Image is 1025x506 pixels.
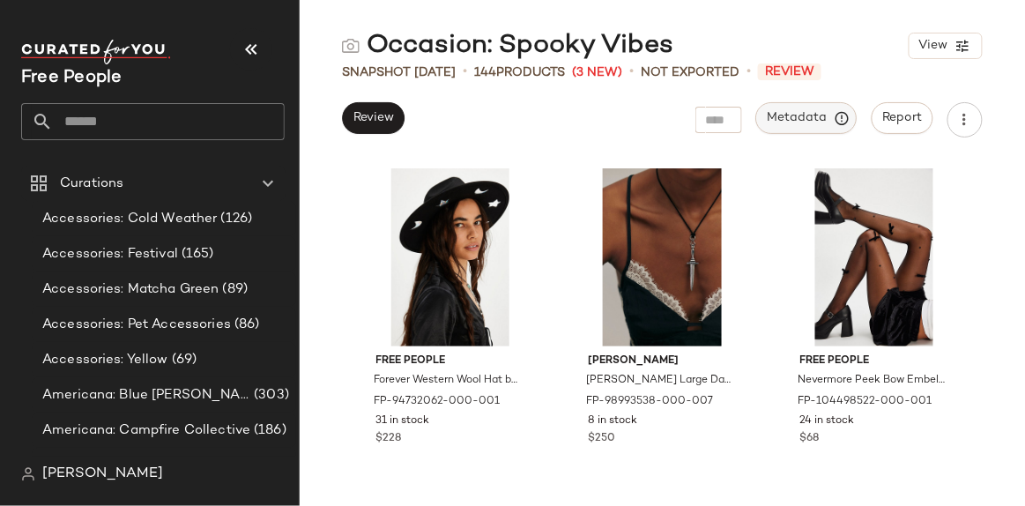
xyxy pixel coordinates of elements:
span: $250 [588,431,615,447]
span: $228 [376,431,402,447]
span: Not Exported [641,63,739,82]
span: Nevermore Peek Bow Embellished Tights by Free People in Black [798,373,947,389]
span: Accessories: Matcha Green [42,279,219,300]
img: 94732062_001_a [362,168,539,346]
img: 98993538_007_a [574,168,751,346]
button: Metadata [756,102,858,134]
button: View [909,33,983,59]
img: 104498522_001_a [786,168,963,346]
span: Snapshot [DATE] [342,63,456,82]
span: FP-94732062-000-001 [375,394,501,410]
button: Report [872,102,933,134]
span: Report [882,111,923,125]
span: Accessories: Pet Accessories [42,315,231,335]
span: (69) [168,350,197,370]
span: View [918,39,948,53]
button: Review [342,102,405,134]
span: Free People [376,353,525,369]
img: cfy_white_logo.C9jOOHJF.svg [21,40,171,64]
span: (303) [250,385,289,406]
span: FP-104498522-000-001 [798,394,932,410]
span: Accessories: Cold Weather [42,209,218,229]
div: Occasion: Spooky Vibes [342,28,673,63]
span: • [463,62,467,83]
span: Americana: Country Line Festival [42,456,254,476]
span: Accessories: Yellow [42,350,168,370]
span: Americana: Blue [PERSON_NAME] Baby [42,385,250,406]
span: (86) [231,315,260,335]
img: svg%3e [342,37,360,55]
span: Current Company Name [21,69,123,87]
span: [PERSON_NAME] [42,464,163,485]
span: FP-98993538-000-007 [586,394,713,410]
span: (186) [250,420,286,441]
div: Products [474,63,565,82]
span: Review [758,63,821,80]
span: [PERSON_NAME] [588,353,737,369]
span: Americana: Campfire Collective [42,420,250,441]
span: Free People [800,353,949,369]
span: • [746,62,751,83]
span: Accessories: Festival [42,244,178,264]
span: (3 New) [572,63,622,82]
span: (165) [178,244,214,264]
img: svg%3e [21,467,35,481]
span: 8 in stock [588,413,637,429]
span: • [629,62,634,83]
span: $68 [800,431,820,447]
span: [PERSON_NAME] Large Dagger Pendant Necklace at Free People in Silver [586,373,735,389]
span: 144 [474,66,496,79]
span: Metadata [767,110,847,126]
span: (126) [218,209,253,229]
span: 24 in stock [800,413,855,429]
span: Curations [60,174,123,194]
span: (273) [254,456,289,476]
span: Review [353,111,394,125]
span: 31 in stock [376,413,430,429]
span: (89) [219,279,249,300]
span: Forever Western Wool Hat by Free People in Black [375,373,524,389]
